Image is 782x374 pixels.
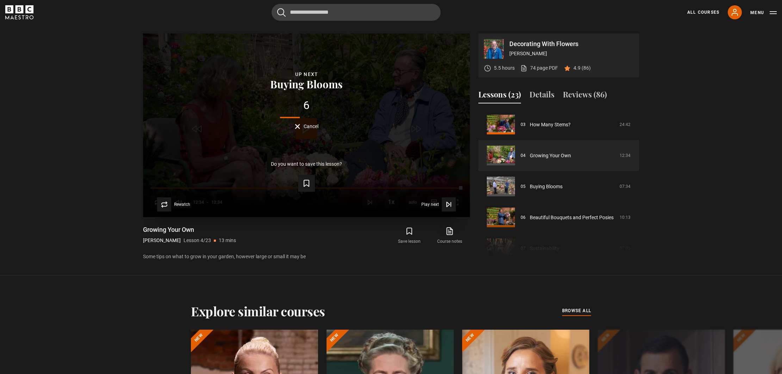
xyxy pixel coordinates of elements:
a: Beautiful Bouquets and Perfect Posies [530,214,614,221]
button: Rewatch [157,197,190,211]
p: [PERSON_NAME] [143,237,181,244]
div: Up next [154,70,459,78]
button: Buying Blooms [268,78,345,89]
p: Do you want to save this lesson? [271,161,342,166]
button: Cancel [295,124,318,129]
a: 74 page PDF [520,64,558,72]
p: 5.5 hours [494,64,515,72]
span: Cancel [304,124,318,129]
input: Search [272,4,441,21]
p: Decorating With Flowers [509,41,633,47]
button: Details [529,89,554,103]
a: Growing Your Own [530,152,571,159]
p: 4.9 (86) [573,64,591,72]
span: Play next [421,202,439,207]
h2: Explore similar courses [191,304,325,318]
a: Buying Blooms [530,183,563,190]
button: Toggle navigation [750,9,777,16]
div: 6 [154,100,459,111]
button: Save lesson [389,226,429,246]
button: Reviews (86) [563,89,607,103]
p: Some tips on what to grow in your garden, however large or small it may be [143,253,470,260]
h1: Growing Your Own [143,226,236,234]
p: Lesson 4/23 [184,237,211,244]
a: Course notes [430,226,470,246]
video-js: Video Player [143,33,470,217]
p: [PERSON_NAME] [509,50,633,57]
span: Rewatch [174,202,190,207]
a: All Courses [687,9,719,15]
button: Lessons (23) [478,89,521,103]
svg: BBC Maestro [5,5,33,19]
a: How Many Stems? [530,121,571,128]
button: Play next [421,197,456,211]
button: Submit the search query [277,8,286,17]
p: 13 mins [219,237,236,244]
a: browse all [562,307,591,315]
